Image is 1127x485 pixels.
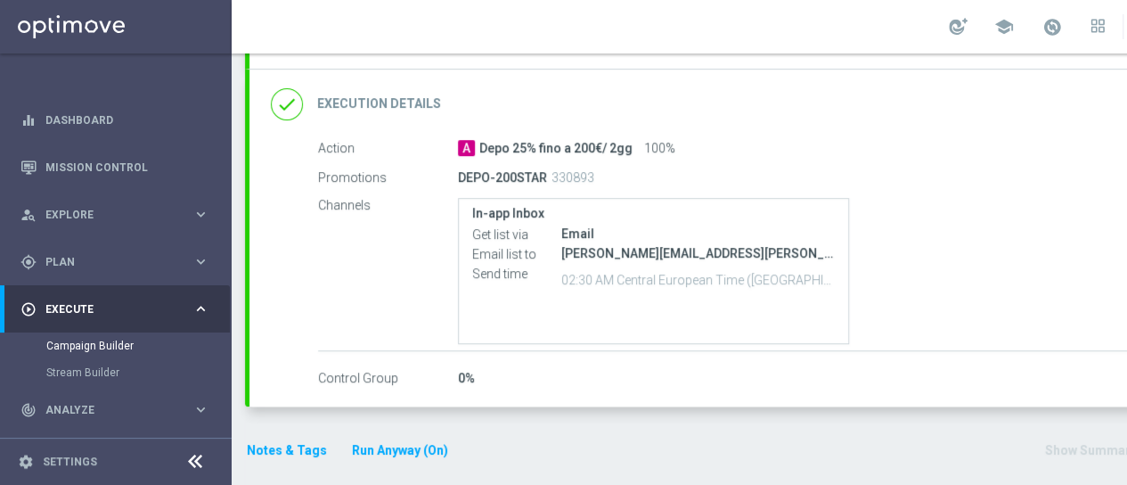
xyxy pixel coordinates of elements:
[318,198,458,214] label: Channels
[192,401,209,418] i: keyboard_arrow_right
[20,144,209,191] div: Mission Control
[20,96,209,144] div: Dashboard
[20,254,37,270] i: gps_fixed
[472,266,561,282] label: Send time
[45,96,209,144] a: Dashboard
[18,454,34,470] i: settings
[458,169,547,185] p: DEPO-200STAR
[20,302,210,316] button: play_circle_outline Execute keyboard_arrow_right
[192,206,209,223] i: keyboard_arrow_right
[20,402,192,418] div: Analyze
[20,207,37,223] i: person_search
[192,253,209,270] i: keyboard_arrow_right
[46,366,185,380] a: Stream Builder
[20,301,192,317] div: Execute
[472,226,561,242] label: Get list via
[45,210,192,220] span: Explore
[318,141,458,157] label: Action
[458,140,475,156] span: A
[561,244,835,262] div: [PERSON_NAME][EMAIL_ADDRESS][PERSON_NAME][DOMAIN_NAME]
[20,160,210,175] button: Mission Control
[20,208,210,222] button: person_search Explore keyboard_arrow_right
[20,113,210,127] button: equalizer Dashboard
[644,141,675,157] span: 100%
[20,112,37,128] i: equalizer
[472,206,835,221] label: In-app Inbox
[43,456,97,467] a: Settings
[472,246,561,262] label: Email list to
[45,405,192,415] span: Analyze
[45,144,209,191] a: Mission Control
[350,440,450,462] button: Run Anyway (On)
[20,254,192,270] div: Plan
[561,270,835,288] p: 02:30 AM Central European Time (Berlin) (UTC +02:00)
[46,333,230,359] div: Campaign Builder
[318,371,458,387] label: Control Group
[317,95,441,112] h2: Execution Details
[551,169,594,185] p: 330893
[46,339,185,353] a: Campaign Builder
[45,304,192,315] span: Execute
[20,402,37,418] i: track_changes
[192,300,209,317] i: keyboard_arrow_right
[318,169,458,185] label: Promotions
[20,255,210,269] button: gps_fixed Plan keyboard_arrow_right
[561,225,835,242] div: Email
[245,440,329,462] button: Notes & Tags
[994,17,1014,37] span: school
[20,207,192,223] div: Explore
[20,403,210,417] button: track_changes Analyze keyboard_arrow_right
[20,301,37,317] i: play_circle_outline
[45,257,192,267] span: Plan
[46,359,230,386] div: Stream Builder
[479,141,633,157] span: Depo 25% fino a 200€/ 2gg
[271,88,303,120] i: done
